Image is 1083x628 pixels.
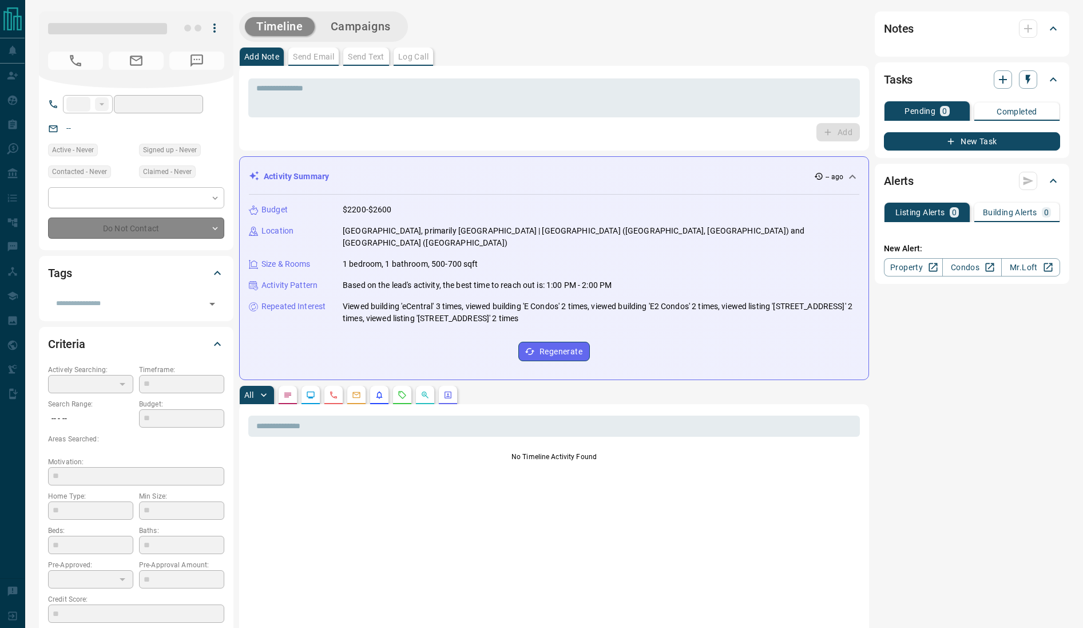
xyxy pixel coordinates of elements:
p: All [244,391,253,399]
p: Search Range: [48,399,133,409]
p: Pre-Approval Amount: [139,560,224,570]
p: 0 [952,208,957,216]
p: 0 [1044,208,1049,216]
div: Do Not Contact [48,218,224,239]
button: Timeline [245,17,315,36]
button: Regenerate [518,342,590,361]
p: Pre-Approved: [48,560,133,570]
svg: Opportunities [420,390,430,400]
p: Actively Searching: [48,365,133,375]
svg: Notes [283,390,292,400]
p: Pending [905,107,935,115]
p: Activity Summary [264,171,329,183]
span: Claimed - Never [143,166,192,177]
p: Home Type: [48,491,133,501]
p: Budget [261,204,288,216]
svg: Agent Actions [443,390,453,400]
h2: Criteria [48,335,85,353]
p: $2200-$2600 [343,204,391,216]
p: Motivation: [48,457,224,467]
a: -- [66,124,71,133]
button: Campaigns [319,17,402,36]
p: 0 [942,107,947,115]
p: -- ago [826,172,843,182]
p: New Alert: [884,243,1060,255]
p: No Timeline Activity Found [248,452,860,462]
p: Activity Pattern [261,279,318,291]
span: No Email [109,52,164,70]
p: Timeframe: [139,365,224,375]
a: Condos [942,258,1001,277]
p: Add Note [244,53,279,61]
div: Alerts [884,167,1060,195]
p: Baths: [139,526,224,536]
p: -- - -- [48,409,133,428]
p: Building Alerts [983,208,1037,216]
svg: Emails [352,390,361,400]
span: Active - Never [52,144,94,156]
p: Completed [997,108,1037,116]
h2: Notes [884,19,914,38]
div: Activity Summary-- ago [249,166,859,187]
div: Tasks [884,66,1060,93]
p: Beds: [48,526,133,536]
p: Size & Rooms [261,258,311,270]
p: Credit Score: [48,594,224,605]
a: Property [884,258,943,277]
p: Budget: [139,399,224,409]
p: Areas Searched: [48,434,224,444]
p: Viewed building 'eCentral' 3 times, viewed building 'E Condos' 2 times, viewed building 'E2 Condo... [343,301,859,325]
svg: Lead Browsing Activity [306,390,315,400]
h2: Tasks [884,70,913,89]
p: Min Size: [139,491,224,501]
svg: Listing Alerts [375,390,384,400]
span: Contacted - Never [52,166,107,177]
svg: Requests [398,390,407,400]
div: Criteria [48,330,224,358]
h2: Tags [48,264,72,282]
p: Listing Alerts [895,208,945,216]
p: [GEOGRAPHIC_DATA], primarily [GEOGRAPHIC_DATA] | [GEOGRAPHIC_DATA] ([GEOGRAPHIC_DATA], [GEOGRAPHI... [343,225,859,249]
h2: Alerts [884,172,914,190]
p: Based on the lead's activity, the best time to reach out is: 1:00 PM - 2:00 PM [343,279,612,291]
p: 1 bedroom, 1 bathroom, 500-700 sqft [343,258,478,270]
div: Notes [884,15,1060,42]
span: No Number [169,52,224,70]
svg: Calls [329,390,338,400]
a: Mr.Loft [1001,258,1060,277]
button: New Task [884,132,1060,151]
p: Location [261,225,293,237]
button: Open [204,296,220,312]
span: No Number [48,52,103,70]
p: Repeated Interest [261,301,326,313]
span: Signed up - Never [143,144,197,156]
div: Tags [48,259,224,287]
